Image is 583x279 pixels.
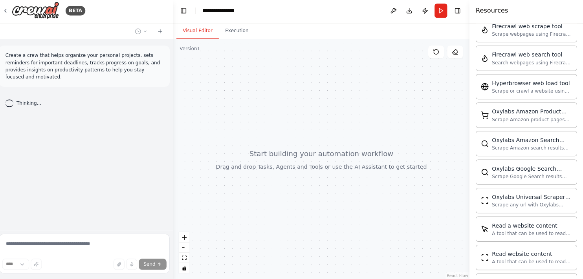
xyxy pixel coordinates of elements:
button: Switch to previous chat [135,28,154,38]
a: React Flow attribution [447,273,469,277]
button: Start a new chat [157,28,169,38]
div: Oxylabs Google Search Scraper tool [492,165,572,173]
div: Scrape or crawl a website using Hyperbrowser and return the contents in properly formatted markdo... [492,89,572,95]
button: Hide left sidebar [181,7,192,18]
div: Scrape webpages using Firecrawl and return the contents [492,33,572,39]
div: Scrape any url with Oxylabs Universal Scraper [492,202,572,208]
div: Firecrawl web scrape tool [492,24,572,32]
div: React Flow controls [182,232,192,273]
img: ScrapeElementFromWebsiteTool [481,225,489,233]
img: OxylabsAmazonSearchScraperTool [481,140,489,148]
img: OxylabsAmazonProductScraperTool [481,112,489,120]
div: Firecrawl web search tool [492,52,572,60]
img: FirecrawlSearchTool [481,56,489,64]
span: Send [147,261,158,267]
button: zoom out [182,243,192,253]
div: BETA [69,8,89,17]
div: Version 1 [182,47,203,53]
img: HyperbrowserLoadTool [481,84,489,92]
img: FirecrawlScrapeWebsiteTool [481,27,489,35]
div: Scrape Amazon search results with Oxylabs Amazon Search Scraper [492,146,572,152]
button: Upload files [117,259,128,270]
button: toggle interactivity [182,263,192,273]
div: A tool that can be used to read a website content. [492,259,572,265]
button: Send [142,259,169,270]
img: Logo [16,4,63,21]
img: OxylabsGoogleSearchScraperTool [481,169,489,177]
button: Execution [221,24,257,41]
img: OxylabsUniversalScraperTool [481,197,489,205]
div: Hyperbrowser web load tool [492,80,572,88]
span: Thinking... [20,101,45,108]
div: Read website content [492,250,572,258]
div: Scrape Google Search results with Oxylabs Google Search Scraper [492,174,572,180]
button: Improve this prompt [35,259,46,270]
button: Click to speak your automation idea [129,259,140,270]
img: ScrapeWebsiteTool [481,253,489,261]
div: A tool that can be used to read a website content. [492,230,572,237]
h4: Resources [476,8,508,17]
button: fit view [182,253,192,263]
div: Oxylabs Amazon Product Scraper tool [492,109,572,117]
div: Search webpages using Firecrawl and return the results [492,61,572,67]
div: Read a website content [492,222,572,230]
div: Oxylabs Amazon Search Scraper tool [492,137,572,145]
button: zoom in [182,232,192,243]
div: Oxylabs Universal Scraper tool [492,193,572,201]
div: Scrape Amazon product pages with Oxylabs Amazon Product Scraper [492,117,572,124]
button: Hide right sidebar [453,7,464,18]
button: Visual Editor [179,24,221,41]
nav: breadcrumb [205,9,245,16]
p: Create a crew that helps organize your personal projects, sets reminders for important deadlines,... [9,53,166,82]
